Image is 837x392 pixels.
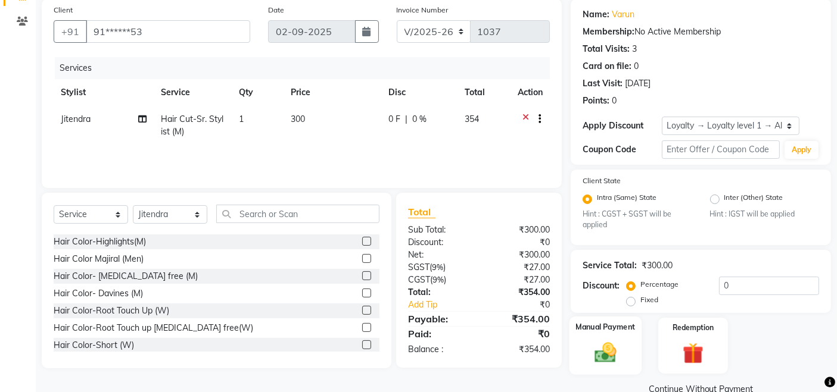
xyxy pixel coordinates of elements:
[493,299,559,311] div: ₹0
[479,286,559,299] div: ₹354.00
[399,312,479,326] div: Payable:
[583,26,819,38] div: No Active Membership
[399,327,479,341] div: Paid:
[479,236,559,249] div: ₹0
[583,120,661,132] div: Apply Discount
[640,294,658,305] label: Fixed
[408,274,430,285] span: CGST
[284,79,381,106] th: Price
[399,343,479,356] div: Balance :
[399,249,479,261] div: Net:
[662,140,780,159] input: Enter Offer / Coupon Code
[785,141,819,159] button: Apply
[479,274,559,286] div: ₹27.00
[479,261,559,274] div: ₹27.00
[673,322,714,333] label: Redemption
[583,143,661,156] div: Coupon Code
[597,192,656,206] label: Intra (Same) State
[465,114,479,124] span: 354
[710,209,819,219] small: Hint : IGST will be applied
[268,5,284,15] label: Date
[54,253,144,265] div: Hair Color Majiral (Men)
[642,259,673,272] div: ₹300.00
[399,286,479,299] div: Total:
[583,77,623,90] div: Last Visit:
[54,322,253,334] div: Hair Color-Root Touch up [MEDICAL_DATA] free(W)
[399,274,479,286] div: ( )
[54,270,198,283] div: Hair Color- [MEDICAL_DATA] free (M)
[405,113,407,126] span: |
[239,114,244,124] span: 1
[479,343,559,356] div: ₹354.00
[232,79,284,106] th: Qty
[154,79,232,106] th: Service
[399,299,492,311] a: Add Tip
[724,192,783,206] label: Inter (Other) State
[612,8,634,21] a: Varun
[640,279,679,290] label: Percentage
[61,114,91,124] span: Jitendra
[397,5,449,15] label: Invoice Number
[55,57,559,79] div: Services
[612,95,617,107] div: 0
[676,340,710,366] img: _gift.svg
[458,79,511,106] th: Total
[432,262,443,272] span: 9%
[583,259,637,272] div: Service Total:
[583,209,692,231] small: Hint : CGST + SGST will be applied
[588,340,624,365] img: _cash.svg
[86,20,250,43] input: Search by Name/Mobile/Email/Code
[408,262,430,272] span: SGST
[583,43,630,55] div: Total Visits:
[388,113,400,126] span: 0 F
[583,60,631,73] div: Card on file:
[634,60,639,73] div: 0
[54,339,134,352] div: Hair Color-Short (W)
[479,327,559,341] div: ₹0
[161,114,223,137] span: Hair Cut-Sr. Stylist (M)
[412,113,427,126] span: 0 %
[625,77,651,90] div: [DATE]
[479,224,559,236] div: ₹300.00
[54,20,87,43] button: +91
[381,79,458,106] th: Disc
[399,236,479,249] div: Discount:
[216,205,379,223] input: Search or Scan
[54,305,169,317] div: Hair Color-Root Touch Up (W)
[54,236,146,248] div: Hair Color-Highlights(M)
[399,261,479,274] div: ( )
[583,280,620,292] div: Discount:
[479,312,559,326] div: ₹354.00
[479,249,559,261] div: ₹300.00
[408,206,435,218] span: Total
[576,322,636,333] label: Manual Payment
[511,79,550,106] th: Action
[583,95,609,107] div: Points:
[54,79,154,106] th: Stylist
[291,114,305,124] span: 300
[54,5,73,15] label: Client
[632,43,637,55] div: 3
[583,26,634,38] div: Membership:
[399,224,479,236] div: Sub Total:
[583,175,621,186] label: Client State
[54,287,143,300] div: Hair Color- Davines (M)
[583,8,609,21] div: Name:
[432,275,444,284] span: 9%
